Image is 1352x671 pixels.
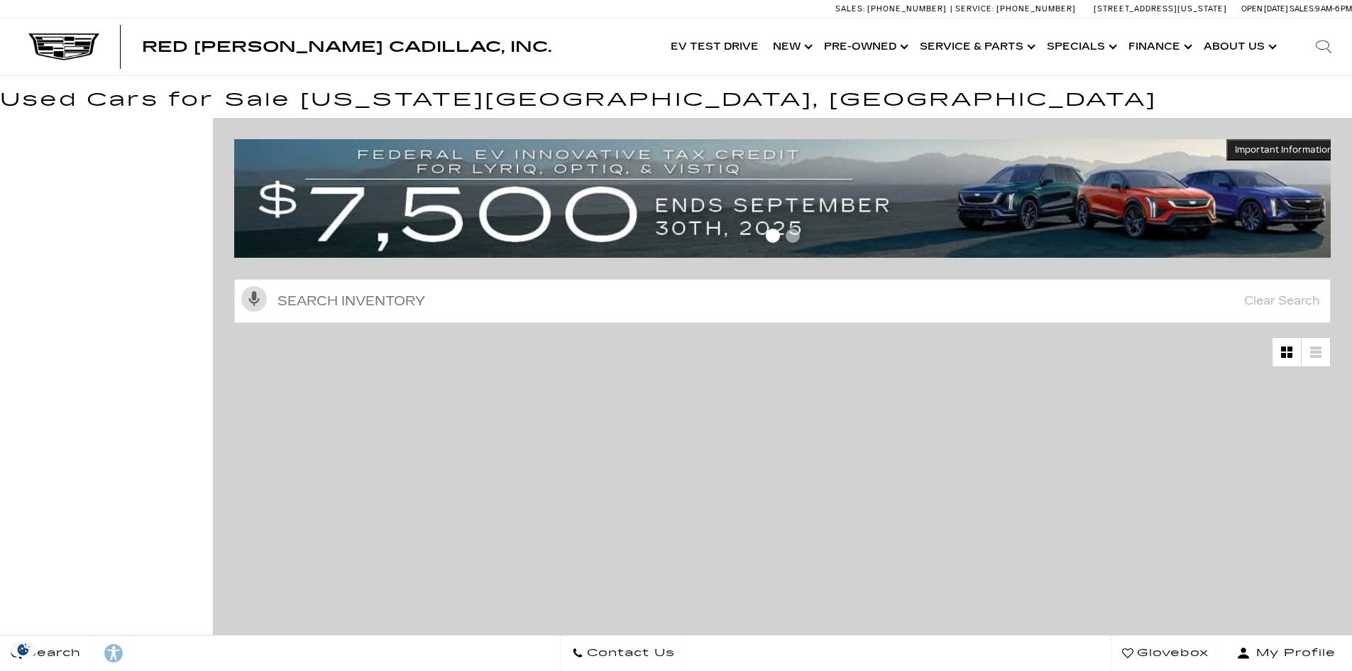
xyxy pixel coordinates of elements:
img: vrp-tax-ending-august-version [234,139,1341,258]
span: Red [PERSON_NAME] Cadillac, Inc. [142,38,551,55]
button: Important Information [1226,139,1341,160]
span: Service: [955,4,994,13]
a: Pre-Owned [817,18,913,75]
a: Contact Us [561,635,686,671]
a: New [766,18,817,75]
input: Search Inventory [234,279,1331,323]
span: [PHONE_NUMBER] [996,4,1076,13]
a: EV Test Drive [664,18,766,75]
section: Click to Open Cookie Consent Modal [7,642,40,657]
span: Sales: [835,4,865,13]
span: Go to slide 2 [786,229,800,243]
span: Open [DATE] [1241,4,1288,13]
span: 9 AM-6 PM [1315,4,1352,13]
a: Sales: [PHONE_NUMBER] [835,5,950,13]
img: Opt-Out Icon [7,642,40,657]
svg: Click to toggle on voice search [241,286,267,312]
a: Finance [1121,18,1197,75]
span: Sales: [1290,4,1315,13]
span: Important Information [1235,144,1333,156]
span: [PHONE_NUMBER] [867,4,947,13]
span: Search [22,643,81,663]
button: Open user profile menu [1220,635,1352,671]
a: About Us [1197,18,1281,75]
a: Red [PERSON_NAME] Cadillac, Inc. [142,40,551,54]
span: Glovebox [1133,643,1209,663]
img: Cadillac Dark Logo with Cadillac White Text [28,33,99,60]
a: Specials [1040,18,1121,75]
span: Go to slide 1 [766,229,780,243]
span: Contact Us [583,643,675,663]
a: Service & Parts [913,18,1040,75]
a: Service: [PHONE_NUMBER] [950,5,1079,13]
a: [STREET_ADDRESS][US_STATE] [1094,4,1227,13]
a: Glovebox [1111,635,1220,671]
span: My Profile [1251,643,1336,663]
